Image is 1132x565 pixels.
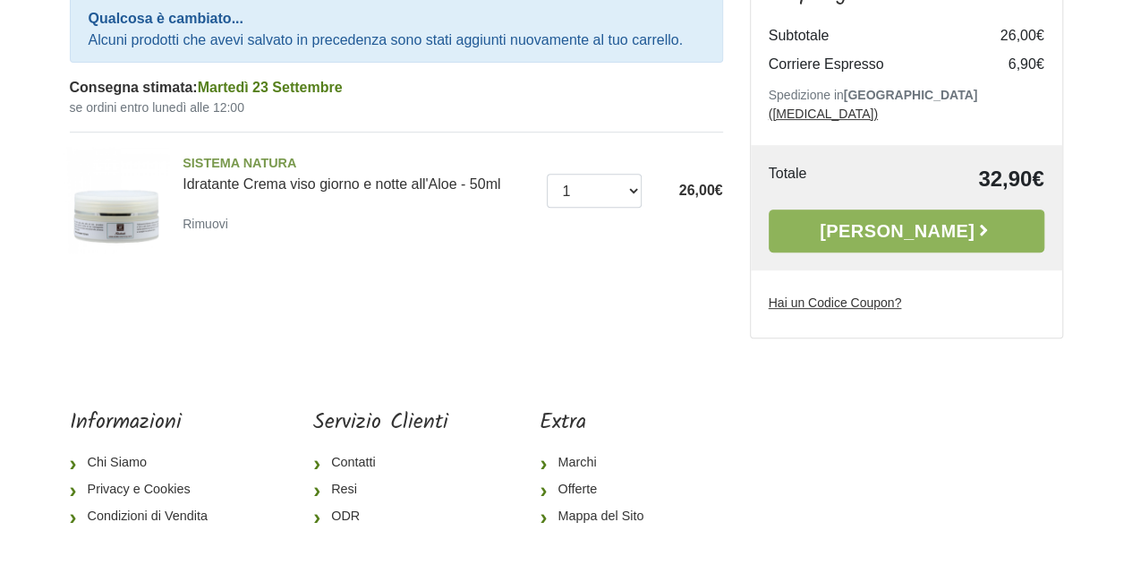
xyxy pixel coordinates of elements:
[769,210,1044,253] a: [PERSON_NAME]
[89,11,243,26] strong: Qualcosa è cambiato...
[198,80,343,95] span: Martedì 23 Settembre
[64,147,170,253] img: Idratante Crema viso giorno e notte all'Aloe - 50ml
[183,217,228,231] small: Rimuovi
[769,163,870,195] td: Totale
[769,50,973,79] td: Corriere Espresso
[540,410,658,436] h5: Extra
[183,154,533,192] a: SISTEMA NATURAIdratante Crema viso giorno e notte all'Aloe - 50ml
[313,449,448,476] a: Contatti
[540,476,658,503] a: Offerte
[769,295,902,310] u: Hai un Codice Coupon?
[749,410,1062,473] iframe: fb:page Facebook Social Plugin
[973,21,1044,50] td: 26,00€
[313,476,448,503] a: Resi
[70,98,723,117] small: se ordini entro lunedì alle 12:00
[70,503,222,530] a: Condizioni di Vendita
[540,503,658,530] a: Mappa del Sito
[183,154,533,174] span: SISTEMA NATURA
[313,503,448,530] a: ODR
[844,88,978,102] b: [GEOGRAPHIC_DATA]
[70,476,222,503] a: Privacy e Cookies
[70,77,723,98] div: Consegna stimata:
[769,294,902,312] label: Hai un Codice Coupon?
[540,449,658,476] a: Marchi
[870,163,1044,195] td: 32,90€
[183,212,235,235] a: Rimuovi
[313,410,448,436] h5: Servizio Clienti
[769,107,878,121] a: ([MEDICAL_DATA])
[973,50,1044,79] td: 6,90€
[70,410,222,436] h5: Informazioni
[679,183,723,198] span: 26,00€
[70,449,222,476] a: Chi Siamo
[769,21,973,50] td: Subtotale
[769,86,1044,124] p: Spedizione in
